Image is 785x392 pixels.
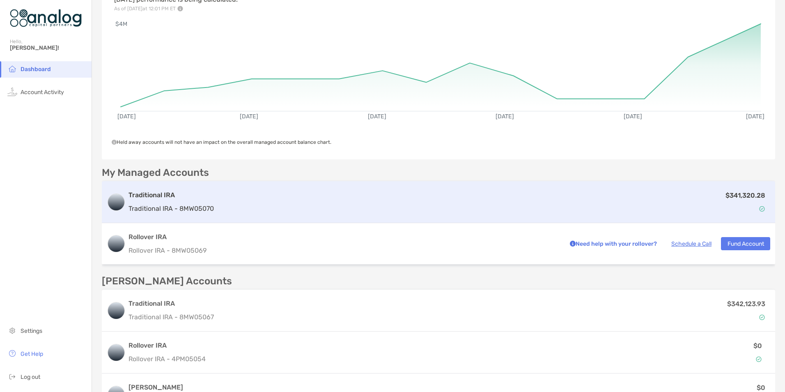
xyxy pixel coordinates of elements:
span: Dashboard [21,66,51,73]
h3: Traditional IRA [129,190,214,200]
img: Account Status icon [759,314,765,320]
button: Fund Account [721,237,770,250]
p: Need help with your rollover? [568,239,657,249]
p: As of [DATE] at 12:01 PM ET [114,6,238,12]
p: Rollover IRA - 4PM05054 [129,354,608,364]
span: Log out [21,374,40,380]
a: Schedule a Call [671,240,712,247]
p: $0 [753,341,762,351]
img: Account Status icon [756,356,762,362]
h3: Traditional IRA [129,299,214,309]
img: logo account [108,344,124,361]
p: $341,320.28 [725,190,765,201]
text: $4M [115,21,127,28]
text: [DATE] [496,113,514,120]
text: [DATE] [624,113,642,120]
img: Zoe Logo [10,3,82,33]
p: My Managed Accounts [102,168,209,178]
span: Settings [21,327,42,334]
p: [PERSON_NAME] Accounts [102,276,232,286]
p: $342,123.93 [727,299,765,309]
p: Traditional IRA - 8MW05067 [129,312,214,322]
text: [DATE] [746,113,764,120]
img: Performance Info [177,6,183,12]
text: [DATE] [240,113,258,120]
img: household icon [7,64,17,74]
text: [DATE] [368,113,386,120]
img: logo account [108,302,124,319]
span: Held away accounts will not have an impact on the overall managed account balance chart. [112,139,331,145]
h3: Rollover IRA [129,232,558,242]
p: Traditional IRA - 8MW05070 [129,203,214,214]
span: Account Activity [21,89,64,96]
img: get-help icon [7,348,17,358]
text: [DATE] [117,113,136,120]
img: Account Status icon [759,206,765,212]
img: logo account [108,235,124,252]
img: settings icon [7,325,17,335]
h3: Rollover IRA [129,341,608,350]
img: logo account [108,194,124,210]
p: Rollover IRA - 8MW05069 [129,245,558,256]
img: activity icon [7,87,17,97]
span: [PERSON_NAME]! [10,44,87,51]
span: Get Help [21,350,43,357]
img: logout icon [7,371,17,381]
